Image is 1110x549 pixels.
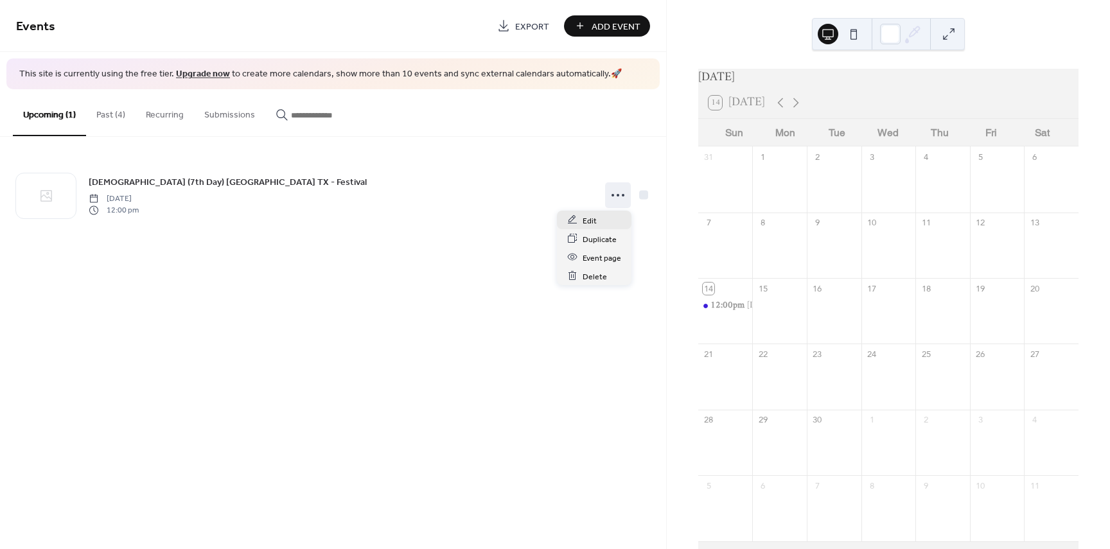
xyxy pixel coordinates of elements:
[974,217,986,229] div: 12
[583,214,597,227] span: Edit
[583,232,617,246] span: Duplicate
[709,119,760,146] div: Sun
[136,89,194,135] button: Recurring
[564,15,650,37] button: Add Event
[811,414,823,426] div: 30
[1017,119,1068,146] div: Sat
[920,283,931,294] div: 18
[811,283,823,294] div: 16
[757,349,769,360] div: 22
[863,119,914,146] div: Wed
[920,414,931,426] div: 2
[1029,217,1041,229] div: 13
[89,193,139,204] span: [DATE]
[89,205,139,216] span: 12:00 pm
[1029,480,1041,491] div: 11
[698,299,753,312] div: Church of God (7th Day) Houston TX - Festival
[920,349,931,360] div: 25
[747,299,1025,312] div: [DEMOGRAPHIC_DATA] (7th Day) [GEOGRAPHIC_DATA] TX - Festival
[757,414,769,426] div: 29
[515,20,549,33] span: Export
[592,20,640,33] span: Add Event
[703,217,714,229] div: 7
[757,283,769,294] div: 15
[583,270,607,283] span: Delete
[757,151,769,162] div: 1
[703,480,714,491] div: 5
[1029,414,1041,426] div: 4
[710,299,747,312] span: 12:00pm
[866,217,877,229] div: 10
[89,175,367,189] a: [DEMOGRAPHIC_DATA] (7th Day) [GEOGRAPHIC_DATA] TX - Festival
[920,217,931,229] div: 11
[914,119,965,146] div: Thu
[866,151,877,162] div: 3
[89,175,367,189] span: [DEMOGRAPHIC_DATA] (7th Day) [GEOGRAPHIC_DATA] TX - Festival
[920,151,931,162] div: 4
[866,414,877,426] div: 1
[974,480,986,491] div: 10
[866,349,877,360] div: 24
[974,151,986,162] div: 5
[811,480,823,491] div: 7
[965,119,1017,146] div: Fri
[866,283,877,294] div: 17
[974,414,986,426] div: 3
[703,349,714,360] div: 21
[703,151,714,162] div: 31
[13,89,86,136] button: Upcoming (1)
[974,283,986,294] div: 19
[811,217,823,229] div: 9
[974,349,986,360] div: 26
[811,349,823,360] div: 23
[698,69,1079,87] div: [DATE]
[488,15,559,37] a: Export
[920,480,931,491] div: 9
[811,119,863,146] div: Tue
[176,65,230,83] a: Upgrade now
[811,151,823,162] div: 2
[866,480,877,491] div: 8
[757,217,769,229] div: 8
[86,89,136,135] button: Past (4)
[703,414,714,426] div: 28
[757,480,769,491] div: 6
[194,89,265,135] button: Submissions
[760,119,811,146] div: Mon
[16,14,55,39] span: Events
[1029,349,1041,360] div: 27
[583,251,621,265] span: Event page
[1029,283,1041,294] div: 20
[703,283,714,294] div: 14
[19,68,622,81] span: This site is currently using the free tier. to create more calendars, show more than 10 events an...
[1029,151,1041,162] div: 6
